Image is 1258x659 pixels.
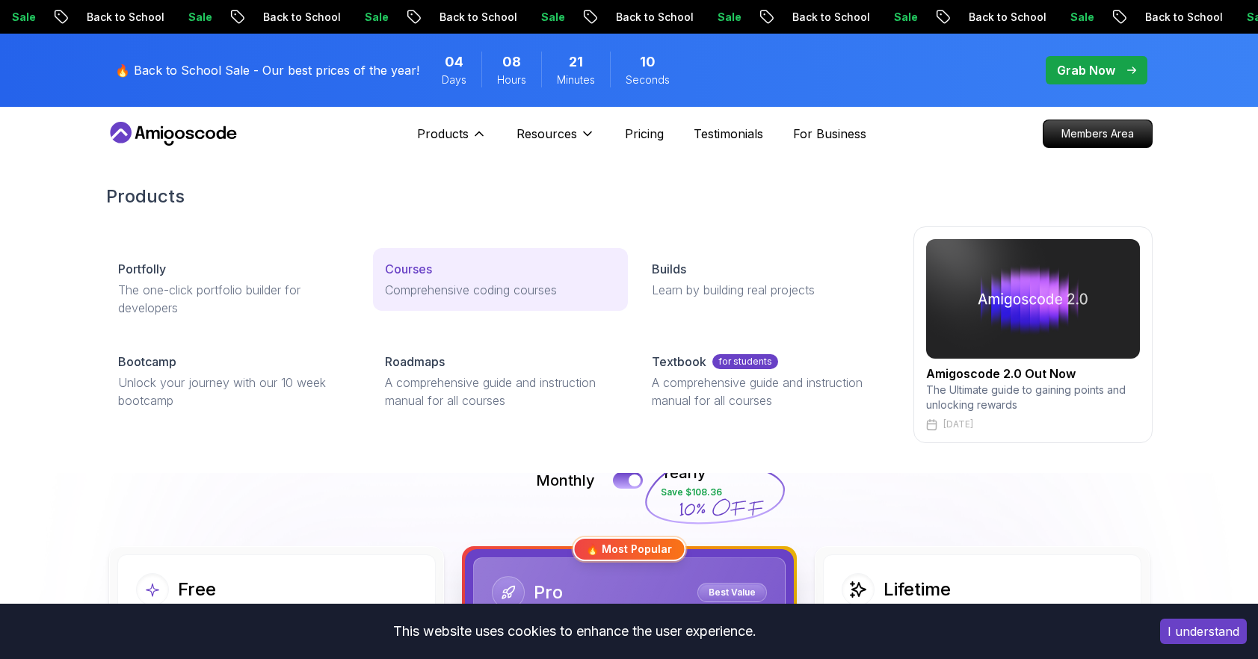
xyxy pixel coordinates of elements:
span: Minutes [557,72,595,87]
span: 4 Days [445,52,463,72]
p: Resources [517,125,577,143]
p: [DATE] [943,418,973,430]
p: Sale [541,10,589,25]
p: Sale [894,10,942,25]
p: Builds [652,260,686,278]
h2: Amigoscode 2.0 Out Now [926,365,1140,383]
p: Monthly [536,470,595,491]
p: Courses [385,260,432,278]
p: Members Area [1043,120,1152,147]
p: Sale [1070,10,1118,25]
a: Members Area [1043,120,1153,148]
p: Back to School [263,10,365,25]
a: Testimonials [694,125,763,143]
p: Sale [12,10,60,25]
p: Unlock your journey with our 10 week bootcamp [118,374,349,409]
span: 10 Seconds [640,52,656,72]
a: amigoscode 2.0Amigoscode 2.0 Out NowThe Ultimate guide to gaining points and unlocking rewards[DATE] [913,226,1153,443]
span: Days [442,72,466,87]
p: Best Value [700,585,765,600]
button: Resources [517,125,595,155]
p: Bootcamp [118,353,176,371]
span: Hours [497,72,526,87]
a: For Business [793,125,866,143]
p: Back to School [616,10,718,25]
p: Grab Now [1057,61,1115,79]
a: BuildsLearn by building real projects [640,248,895,311]
p: Back to School [792,10,894,25]
p: A comprehensive guide and instruction manual for all courses [385,374,616,409]
p: Sale [188,10,236,25]
button: Products [417,125,487,155]
p: Learn by building real projects [652,281,883,299]
p: Roadmaps [385,353,445,371]
p: Sale [365,10,413,25]
button: Accept cookies [1160,619,1247,644]
span: 21 Minutes [569,52,583,72]
img: amigoscode 2.0 [926,239,1140,359]
p: Sale [718,10,765,25]
h2: Products [106,185,1153,208]
p: Portfolly [118,260,166,278]
a: RoadmapsA comprehensive guide and instruction manual for all courses [373,341,628,421]
p: Textbook [652,353,706,371]
p: A comprehensive guide and instruction manual for all courses [652,374,883,409]
p: for students [712,354,778,369]
p: Back to School [1145,10,1247,25]
p: Comprehensive coding courses [385,281,616,299]
p: The one-click portfolio builder for developers [118,281,349,317]
a: BootcampUnlock your journey with our 10 week bootcamp [106,341,361,421]
a: CoursesComprehensive coding courses [373,248,628,311]
p: Back to School [440,10,541,25]
span: 8 Hours [502,52,521,72]
p: The Ultimate guide to gaining points and unlocking rewards [926,383,1140,412]
a: PortfollyThe one-click portfolio builder for developers [106,248,361,329]
p: Products [417,125,469,143]
div: This website uses cookies to enhance the user experience. [11,615,1138,648]
p: Back to School [87,10,188,25]
a: Textbookfor studentsA comprehensive guide and instruction manual for all courses [640,341,895,421]
h2: Pro [534,581,563,604]
a: Pricing [625,125,664,143]
h2: Lifetime [884,578,951,601]
p: Back to School [969,10,1070,25]
span: Seconds [626,72,670,87]
p: 🔥 Back to School Sale - Our best prices of the year! [115,61,419,79]
h2: Free [178,578,216,601]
